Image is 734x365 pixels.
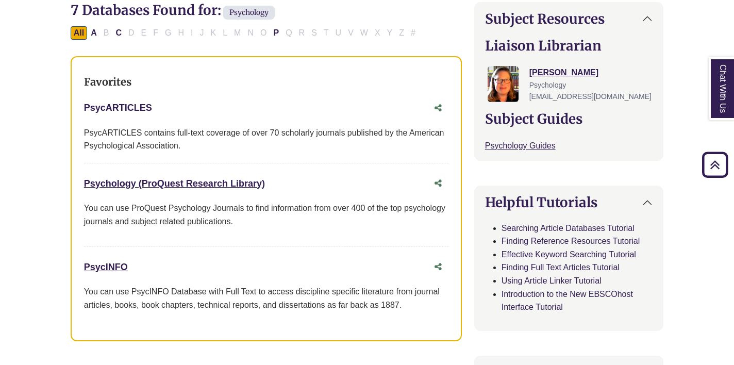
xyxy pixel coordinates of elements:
[84,285,448,311] div: You can use PsycINFO Database with Full Text to access discipline specific literature from journa...
[529,92,652,101] span: [EMAIL_ADDRESS][DOMAIN_NAME]
[485,38,653,54] h2: Liaison Librarian
[84,76,448,88] h3: Favorites
[502,290,633,312] a: Introduction to the New EBSCOhost Interface Tutorial
[223,6,275,20] span: Psychology
[84,103,152,113] a: PsycARTICLES
[485,111,653,127] h2: Subject Guides
[488,66,519,102] img: Jessica Moore
[502,276,602,285] a: Using Article Linker Tutorial
[502,224,635,233] a: Searching Article Databases Tutorial
[428,257,448,277] button: Share this database
[485,141,556,150] a: Psychology Guides
[502,263,620,272] a: Finding Full Text Articles Tutorial
[270,26,282,40] button: Filter Results P
[502,250,636,259] a: Effective Keyword Searching Tutorial
[698,158,731,172] a: Back to Top
[84,178,265,189] a: Psychology (ProQuest Research Library)
[112,26,125,40] button: Filter Results C
[502,237,640,245] a: Finding Reference Resources Tutorial
[529,81,566,89] span: Psychology
[84,126,448,153] div: PsycARTICLES contains full-text coverage of over 70 scholarly journals published by the American ...
[71,26,87,40] button: All
[529,68,598,77] a: [PERSON_NAME]
[88,26,100,40] button: Filter Results A
[428,174,448,193] button: Share this database
[71,2,221,19] span: 7 Databases Found for:
[475,186,663,219] button: Helpful Tutorials
[84,262,128,272] a: PsycINFO
[475,3,663,35] button: Subject Resources
[84,202,448,228] p: You can use ProQuest Psychology Journals to find information from over 400 of the top psychology ...
[428,98,448,118] button: Share this database
[71,28,420,37] div: Alpha-list to filter by first letter of database name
